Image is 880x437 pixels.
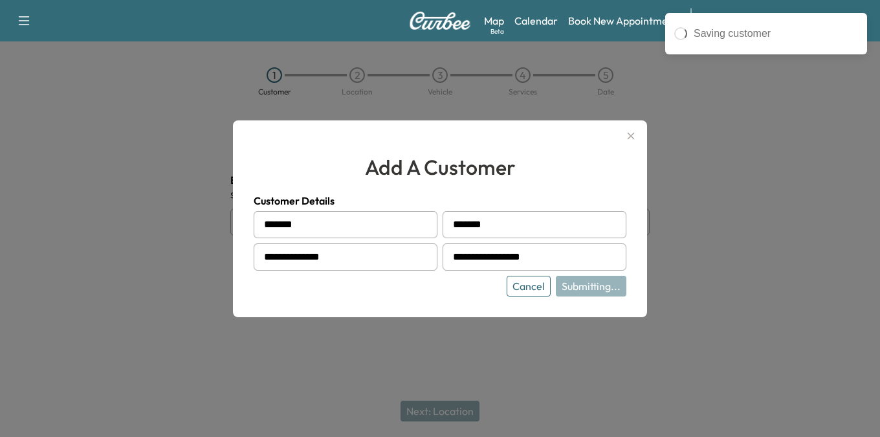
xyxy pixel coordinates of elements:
img: Curbee Logo [409,12,471,30]
a: Book New Appointment [568,13,677,28]
h2: add a customer [254,151,626,183]
div: Beta [490,27,504,36]
button: Cancel [507,276,551,297]
a: MapBeta [484,13,504,28]
h4: Customer Details [254,193,626,208]
a: Calendar [514,13,558,28]
div: Saving customer [694,26,858,41]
